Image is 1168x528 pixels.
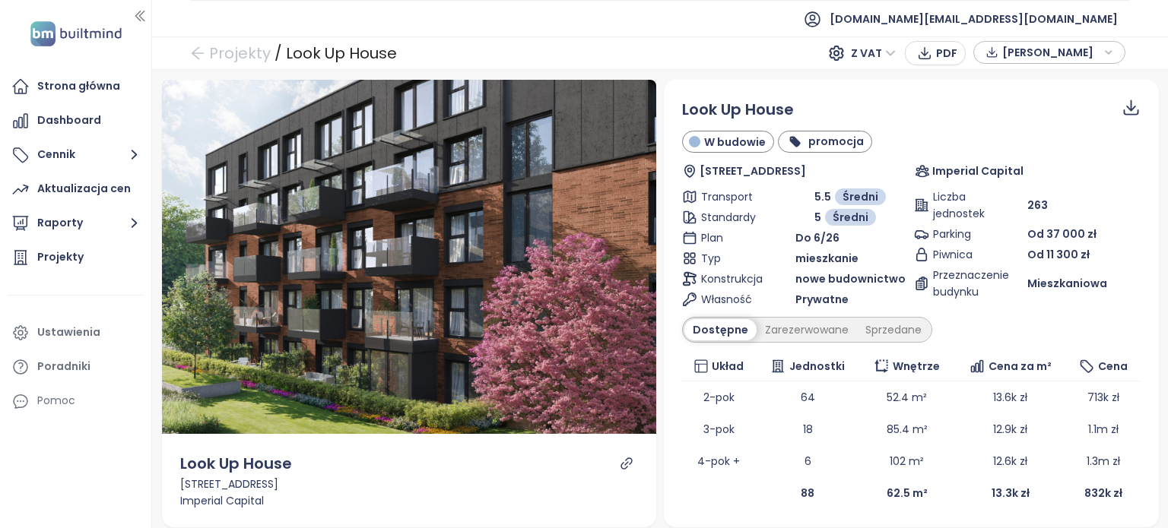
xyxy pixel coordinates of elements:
[8,386,144,416] div: Pomoc
[682,445,756,477] td: 4-pok +
[701,188,757,205] span: Transport
[801,485,814,501] b: 88
[795,229,839,246] span: Do 6/26
[37,248,84,267] div: Projekty
[860,445,954,477] td: 102 m²
[1098,358,1128,375] span: Cena
[180,492,639,509] div: Imperial Capital
[37,323,100,342] div: Ustawienia
[843,188,878,205] span: Średni
[795,250,859,267] span: mieszkanie
[701,229,757,246] span: Plan
[704,134,766,150] span: W budowie
[795,270,906,287] span: nowe budownictwo
[993,454,1027,469] span: 12.6k zł
[860,413,954,445] td: 85.4 m²
[701,250,757,267] span: Typ
[37,179,131,198] div: Aktualizacja cen
[1087,454,1120,469] span: 1.3m zł
[795,291,849,308] span: Prywatne
[789,358,845,375] span: Jednostki
[8,140,144,170] button: Cennik
[757,319,857,340] div: Zarezerwowane
[808,134,864,149] b: promocja
[37,357,90,376] div: Poradniki
[989,358,1052,375] span: Cena za m²
[933,267,989,300] span: Przeznaczenie budynku
[701,291,757,308] span: Własność
[26,18,126,49] img: logo
[286,40,397,67] div: Look Up House
[936,45,957,62] span: PDF
[1002,41,1100,64] span: [PERSON_NAME]
[1088,422,1119,437] span: 1.1m zł
[682,413,756,445] td: 3-pok
[8,106,144,136] a: Dashboard
[682,99,794,120] span: Look Up House
[905,41,966,65] button: PDF
[37,391,75,410] div: Pomoc
[275,40,282,67] div: /
[1027,246,1090,263] span: Od 11 300 zł
[8,242,144,273] a: Projekty
[8,174,144,204] a: Aktualizacja cen
[620,457,633,470] a: link
[1027,226,1097,242] span: Od 37 000 zł
[712,358,744,375] span: Układ
[993,390,1027,405] span: 13.6k zł
[8,208,144,239] button: Raporty
[932,163,1024,179] span: Imperial Capital
[982,41,1117,64] div: button
[684,319,757,340] div: Dostępne
[180,476,639,492] div: [STREET_ADDRESS]
[851,42,896,65] span: Z VAT
[756,445,860,477] td: 6
[8,352,144,382] a: Poradniki
[37,77,120,96] div: Strona główna
[830,1,1118,37] span: [DOMAIN_NAME][EMAIL_ADDRESS][DOMAIN_NAME]
[1027,197,1048,213] span: 263
[893,358,940,375] span: Wnętrze
[887,485,928,501] b: 62.5 m²
[180,452,292,476] div: Look Up House
[933,226,989,242] span: Parking
[701,270,757,287] span: Konstrukcja
[1027,275,1107,292] span: Mieszkaniowa
[993,422,1027,437] span: 12.9k zł
[682,381,756,413] td: 2-pok
[756,413,860,445] td: 18
[756,381,860,413] td: 64
[992,485,1030,501] b: 13.3k zł
[1087,390,1119,405] span: 713k zł
[814,209,821,226] span: 5
[8,71,144,102] a: Strona główna
[37,111,101,130] div: Dashboard
[700,163,806,179] span: [STREET_ADDRESS]
[1084,485,1122,501] b: 832k zł
[857,319,930,340] div: Sprzedane
[833,209,868,226] span: Średni
[701,209,757,226] span: Standardy
[814,188,831,205] span: 5.5
[190,40,271,67] a: arrow-left Projekty
[860,381,954,413] td: 52.4 m²
[8,318,144,348] a: Ustawienia
[933,246,989,263] span: Piwnica
[190,46,205,61] span: arrow-left
[933,188,989,222] span: Liczba jednostek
